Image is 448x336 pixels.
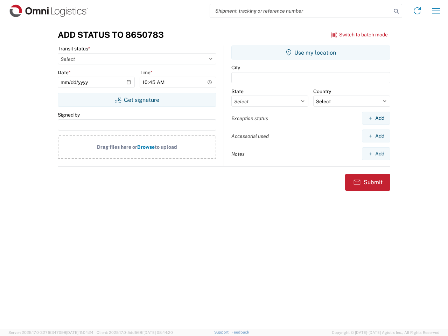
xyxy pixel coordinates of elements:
[214,330,232,334] a: Support
[362,129,390,142] button: Add
[66,330,93,335] span: [DATE] 11:04:24
[231,133,269,139] label: Accessorial used
[231,64,240,71] label: City
[362,147,390,160] button: Add
[313,88,331,94] label: Country
[8,330,93,335] span: Server: 2025.17.0-327f6347098
[155,144,177,150] span: to upload
[231,151,245,157] label: Notes
[231,115,268,121] label: Exception status
[143,330,173,335] span: [DATE] 08:44:20
[58,30,164,40] h3: Add Status to 8650783
[231,88,244,94] label: State
[231,330,249,334] a: Feedback
[332,329,440,336] span: Copyright © [DATE]-[DATE] Agistix Inc., All Rights Reserved
[331,29,388,41] button: Switch to batch mode
[58,45,90,52] label: Transit status
[137,144,155,150] span: Browse
[97,144,137,150] span: Drag files here or
[210,4,391,17] input: Shipment, tracking or reference number
[345,174,390,191] button: Submit
[231,45,390,59] button: Use my location
[362,112,390,125] button: Add
[97,330,173,335] span: Client: 2025.17.0-5dd568f
[58,112,80,118] label: Signed by
[58,93,216,107] button: Get signature
[58,69,71,76] label: Date
[140,69,153,76] label: Time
